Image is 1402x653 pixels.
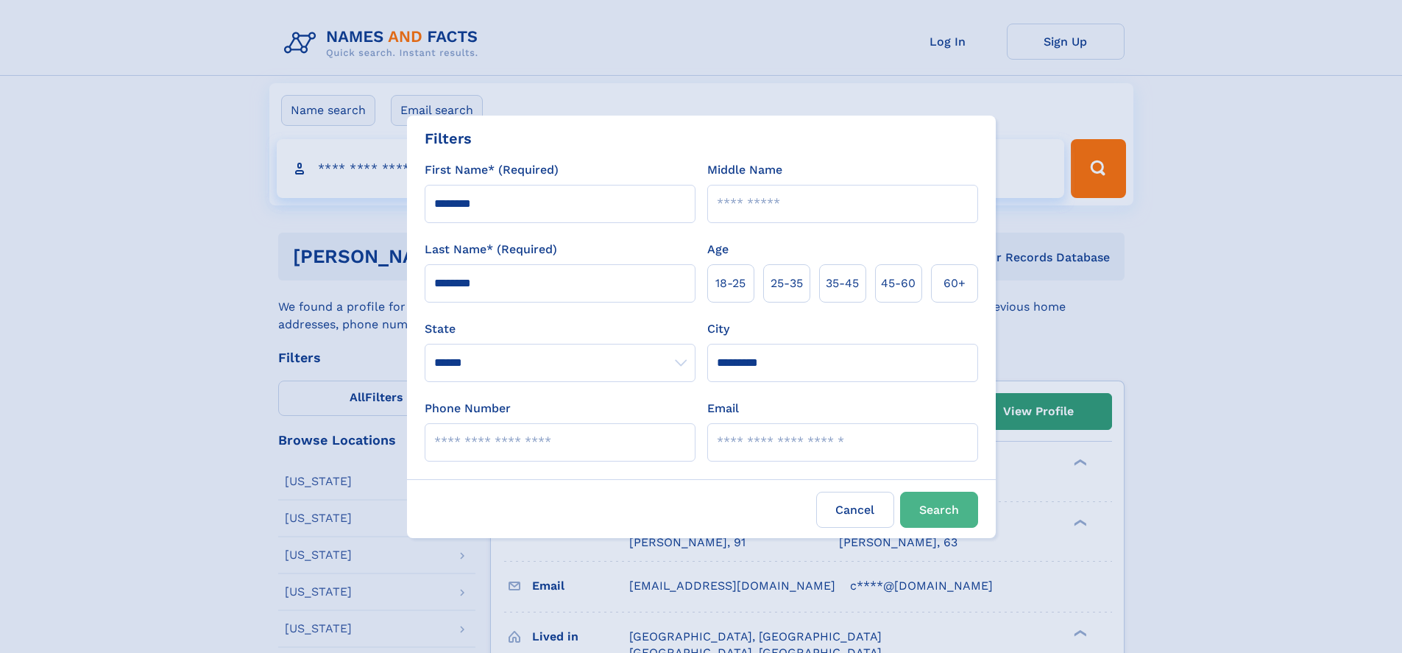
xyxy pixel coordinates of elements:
label: Phone Number [425,400,511,417]
label: Email [707,400,739,417]
span: 25‑35 [771,275,803,292]
label: First Name* (Required) [425,161,559,179]
label: Middle Name [707,161,782,179]
div: Filters [425,127,472,149]
span: 35‑45 [826,275,859,292]
label: Age [707,241,729,258]
label: City [707,320,729,338]
span: 45‑60 [881,275,916,292]
label: Last Name* (Required) [425,241,557,258]
span: 60+ [943,275,966,292]
span: 18‑25 [715,275,746,292]
button: Search [900,492,978,528]
label: Cancel [816,492,894,528]
label: State [425,320,695,338]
